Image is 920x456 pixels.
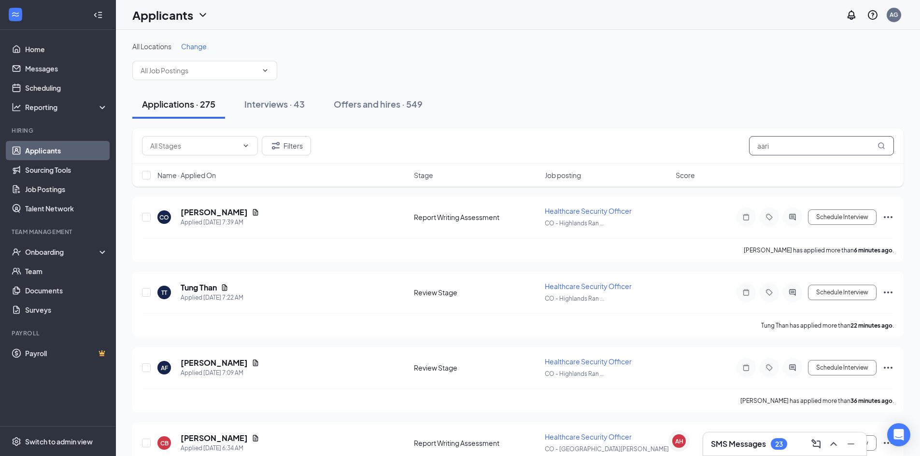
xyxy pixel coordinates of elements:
[242,142,250,150] svg: ChevronDown
[867,9,878,21] svg: QuestionInfo
[197,9,209,21] svg: ChevronDown
[545,445,669,453] span: CO - [GEOGRAPHIC_DATA][PERSON_NAME]
[764,213,775,221] svg: Tag
[545,207,632,215] span: Healthcare Security Officer
[25,300,108,319] a: Surveys
[740,213,752,221] svg: Note
[161,289,167,297] div: TT
[545,357,632,366] span: Healthcare Security Officer
[545,370,604,377] span: CO - Highlands Ran ...
[740,364,752,372] svg: Note
[25,160,108,180] a: Sourcing Tools
[334,98,423,110] div: Offers and hires · 549
[25,281,108,300] a: Documents
[711,439,766,449] h3: SMS Messages
[25,262,108,281] a: Team
[826,436,841,452] button: ChevronUp
[181,358,248,368] h5: [PERSON_NAME]
[882,362,894,373] svg: Ellipses
[181,368,259,378] div: Applied [DATE] 7:09 AM
[845,438,857,450] svg: Minimize
[150,140,238,151] input: All Stages
[11,10,20,19] svg: WorkstreamLogo
[25,344,108,363] a: PayrollCrown
[545,170,581,180] span: Job posting
[132,42,171,51] span: All Locations
[414,288,539,297] div: Review Stage
[25,180,108,199] a: Job Postings
[25,59,108,78] a: Messages
[25,78,108,97] a: Scheduling
[141,65,257,76] input: All Job Postings
[808,285,877,300] button: Schedule Interview
[545,220,604,227] span: CO - Highlands Ran ...
[675,437,683,445] div: AH
[744,246,894,254] p: [PERSON_NAME] has applied more than .
[221,284,228,291] svg: Document
[775,440,783,448] div: 23
[93,10,103,20] svg: Collapse
[787,364,798,372] svg: ActiveChat
[808,436,824,452] button: ComposeMessage
[850,322,892,329] b: 22 minutes ago
[414,170,433,180] span: Stage
[160,439,169,447] div: CB
[828,438,839,450] svg: ChevronUp
[25,141,108,160] a: Applicants
[808,209,877,225] button: Schedule Interview
[676,170,695,180] span: Score
[159,213,169,221] div: CO
[252,208,259,216] svg: Document
[846,9,857,21] svg: Notifications
[761,321,894,330] p: Tung Than has applied more than .
[12,126,106,135] div: Hiring
[890,11,898,19] div: AG
[181,207,248,218] h5: [PERSON_NAME]
[12,228,106,236] div: Team Management
[252,359,259,367] svg: Document
[181,433,248,443] h5: [PERSON_NAME]
[12,102,21,112] svg: Analysis
[882,211,894,223] svg: Ellipses
[157,170,216,180] span: Name · Applied On
[181,218,259,227] div: Applied [DATE] 7:39 AM
[25,437,93,446] div: Switch to admin view
[764,289,775,296] svg: Tag
[545,432,632,441] span: Healthcare Security Officer
[414,438,539,448] div: Report Writing Assessment
[854,247,892,254] b: 6 minutes ago
[740,397,894,405] p: [PERSON_NAME] has applied more than .
[181,443,259,453] div: Applied [DATE] 6:34 AM
[25,102,108,112] div: Reporting
[270,140,282,152] svg: Filter
[850,397,892,404] b: 36 minutes ago
[12,247,21,257] svg: UserCheck
[244,98,305,110] div: Interviews · 43
[132,7,193,23] h1: Applicants
[12,437,21,446] svg: Settings
[740,289,752,296] svg: Note
[749,136,894,155] input: Search in applications
[25,40,108,59] a: Home
[414,363,539,373] div: Review Stage
[142,98,215,110] div: Applications · 275
[25,199,108,218] a: Talent Network
[181,42,207,51] span: Change
[161,364,168,372] div: AF
[887,423,910,446] div: Open Intercom Messenger
[252,434,259,442] svg: Document
[181,293,243,303] div: Applied [DATE] 7:22 AM
[181,282,217,293] h5: Tung Than
[545,282,632,290] span: Healthcare Security Officer
[25,247,99,257] div: Onboarding
[787,213,798,221] svg: ActiveChat
[808,360,877,375] button: Schedule Interview
[787,289,798,296] svg: ActiveChat
[12,329,106,337] div: Payroll
[878,142,885,150] svg: MagnifyingGlass
[764,364,775,372] svg: Tag
[843,436,859,452] button: Minimize
[545,295,604,302] span: CO - Highlands Ran ...
[810,438,822,450] svg: ComposeMessage
[261,67,269,74] svg: ChevronDown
